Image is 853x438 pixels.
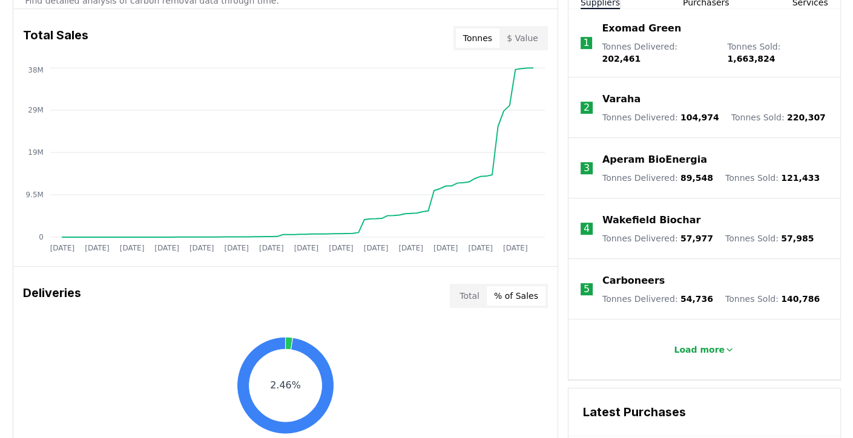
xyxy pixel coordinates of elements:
[503,244,528,252] tspan: [DATE]
[23,26,88,50] h3: Total Sales
[725,293,820,305] p: Tonnes Sold :
[602,213,700,227] a: Wakefield Biochar
[119,244,144,252] tspan: [DATE]
[781,294,820,304] span: 140,786
[725,172,820,184] p: Tonnes Sold :
[583,36,589,50] p: 1
[680,234,713,243] span: 57,977
[602,172,713,184] p: Tonnes Delivered :
[731,111,826,123] p: Tonnes Sold :
[23,284,81,308] h3: Deliveries
[39,233,44,241] tspan: 0
[584,221,590,236] p: 4
[781,234,814,243] span: 57,985
[50,244,74,252] tspan: [DATE]
[602,21,681,36] a: Exomad Green
[398,244,423,252] tspan: [DATE]
[452,286,487,306] button: Total
[433,244,458,252] tspan: [DATE]
[189,244,214,252] tspan: [DATE]
[727,54,775,64] span: 1,663,824
[224,244,249,252] tspan: [DATE]
[25,191,43,199] tspan: 9.5M
[583,403,826,421] h3: Latest Purchases
[602,232,713,244] p: Tonnes Delivered :
[85,244,110,252] tspan: [DATE]
[602,293,713,305] p: Tonnes Delivered :
[28,148,44,157] tspan: 19M
[602,111,719,123] p: Tonnes Delivered :
[680,113,719,122] span: 104,974
[584,282,590,296] p: 5
[674,344,725,356] p: Load more
[28,106,44,114] tspan: 29M
[680,294,713,304] span: 54,736
[468,244,493,252] tspan: [DATE]
[664,338,744,362] button: Load more
[781,173,820,183] span: 121,433
[602,54,641,64] span: 202,461
[602,92,641,106] a: Varaha
[456,28,499,48] button: Tonnes
[787,113,826,122] span: 220,307
[363,244,388,252] tspan: [DATE]
[602,152,707,167] a: Aperam BioEnergia
[259,244,284,252] tspan: [DATE]
[602,41,715,65] p: Tonnes Delivered :
[584,161,590,175] p: 3
[499,28,545,48] button: $ Value
[270,379,301,391] text: 2.46%
[584,100,590,115] p: 2
[680,173,713,183] span: 89,548
[329,244,354,252] tspan: [DATE]
[294,244,318,252] tspan: [DATE]
[487,286,545,306] button: % of Sales
[154,244,179,252] tspan: [DATE]
[28,66,44,74] tspan: 38M
[727,41,828,65] p: Tonnes Sold :
[602,273,665,288] a: Carboneers
[725,232,814,244] p: Tonnes Sold :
